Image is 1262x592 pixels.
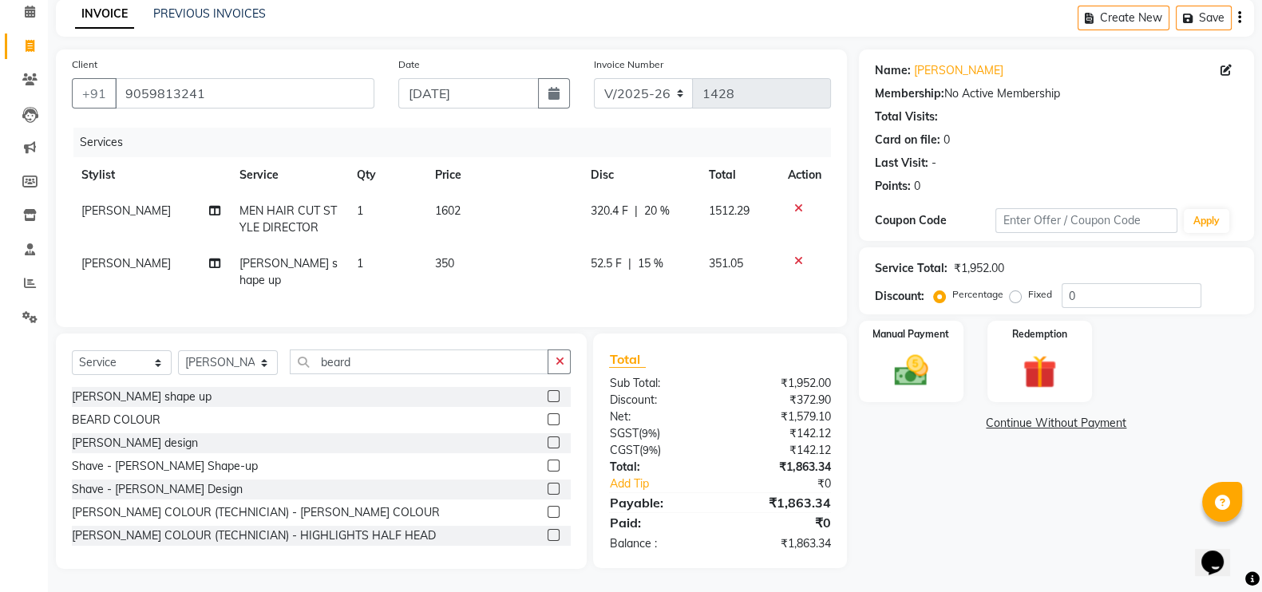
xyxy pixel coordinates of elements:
[153,6,266,21] a: PREVIOUS INVOICES
[778,157,831,193] th: Action
[1012,327,1067,341] label: Redemption
[638,255,663,272] span: 15 %
[609,443,639,457] span: CGST
[597,535,720,552] div: Balance :
[875,155,928,172] div: Last Visit:
[597,493,720,512] div: Payable:
[398,57,420,72] label: Date
[435,256,454,270] span: 350
[594,57,663,72] label: Invoice Number
[720,513,843,532] div: ₹0
[72,504,440,521] div: [PERSON_NAME] COLOUR (TECHNICIAN) - [PERSON_NAME] COLOUR
[875,260,947,277] div: Service Total:
[720,535,843,552] div: ₹1,863.34
[995,208,1177,233] input: Enter Offer / Coupon Code
[72,481,243,498] div: Shave - [PERSON_NAME] Design
[875,212,996,229] div: Coupon Code
[357,203,363,218] span: 1
[72,458,258,475] div: Shave - [PERSON_NAME] Shape-up
[944,132,950,148] div: 0
[914,178,920,195] div: 0
[1078,6,1169,30] button: Create New
[875,85,944,102] div: Membership:
[720,392,843,408] div: ₹372.90
[875,178,911,195] div: Points:
[642,444,657,456] span: 9%
[932,155,936,172] div: -
[425,157,581,193] th: Price
[591,255,622,272] span: 52.5 F
[720,442,843,459] div: ₹142.12
[72,389,212,405] div: [PERSON_NAME] shape up
[628,255,631,272] span: |
[73,128,843,157] div: Services
[875,109,938,125] div: Total Visits:
[914,62,1003,79] a: [PERSON_NAME]
[239,203,337,235] span: MEN HAIR CUT STYLE DIRECTOR
[709,203,750,218] span: 1512.29
[347,157,425,193] th: Qty
[609,351,646,368] span: Total
[644,203,670,219] span: 20 %
[609,426,638,440] span: SGST
[875,132,940,148] div: Card on file:
[597,408,720,425] div: Net:
[597,513,720,532] div: Paid:
[239,256,338,287] span: [PERSON_NAME] shape up
[81,203,171,218] span: [PERSON_NAME]
[635,203,638,219] span: |
[81,256,171,270] span: [PERSON_NAME]
[72,435,198,452] div: [PERSON_NAME] design
[597,459,720,476] div: Total:
[435,203,461,218] span: 1602
[875,288,924,305] div: Discount:
[884,351,938,390] img: _cash.svg
[591,203,628,219] span: 320.4 F
[741,476,843,492] div: ₹0
[720,459,843,476] div: ₹1,863.34
[954,260,1004,277] div: ₹1,952.00
[597,375,720,392] div: Sub Total:
[72,527,436,544] div: [PERSON_NAME] COLOUR (TECHNICIAN) - HIGHLIGHTS HALF HEAD
[709,256,743,270] span: 351.05
[699,157,778,193] th: Total
[581,157,699,193] th: Disc
[720,375,843,392] div: ₹1,952.00
[115,78,374,109] input: Search by Name/Mobile/Email/Code
[72,57,97,72] label: Client
[875,85,1238,102] div: No Active Membership
[1195,528,1246,576] iframe: chat widget
[1176,6,1232,30] button: Save
[720,425,843,442] div: ₹142.12
[72,78,117,109] button: +91
[1028,287,1052,302] label: Fixed
[597,442,720,459] div: ( )
[720,408,843,425] div: ₹1,579.10
[720,493,843,512] div: ₹1,863.34
[872,327,949,341] label: Manual Payment
[230,157,347,193] th: Service
[72,157,230,193] th: Stylist
[1184,209,1229,233] button: Apply
[875,62,911,79] div: Name:
[597,476,740,492] a: Add Tip
[290,349,548,374] input: Search or Scan
[72,412,160,428] div: BEARD COLOUR
[597,392,720,408] div: Discount:
[862,415,1251,432] a: Continue Without Payment
[641,427,656,440] span: 9%
[952,287,1003,302] label: Percentage
[597,425,720,442] div: ( )
[357,256,363,270] span: 1
[1012,351,1066,393] img: _gift.svg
